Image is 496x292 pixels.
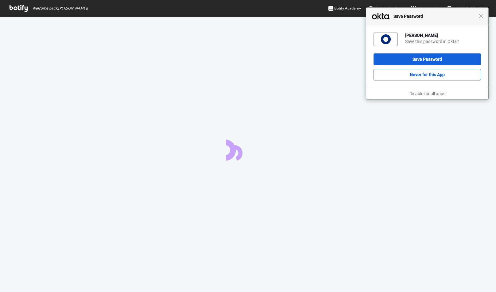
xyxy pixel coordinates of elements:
[32,6,88,11] span: Welcome back, [PERSON_NAME] !
[226,138,270,161] div: animation
[390,13,479,20] span: Save Password
[442,3,493,13] button: [PERSON_NAME]
[405,33,481,38] div: [PERSON_NAME]
[454,6,483,11] span: Karl Thumm
[405,39,481,44] div: Save this password in Okta?
[368,5,404,11] div: Knowledge Base
[479,14,483,18] span: Close
[410,5,442,11] div: Organizations
[409,91,445,96] a: Disable for all apps
[374,53,481,65] button: Save Password
[328,5,361,11] div: Botify Academy
[374,69,481,80] button: Never for this App
[381,34,391,44] img: xQKtckAAAAGSURBVAMAyTYhgYvh9ZUAAAAASUVORK5CYII=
